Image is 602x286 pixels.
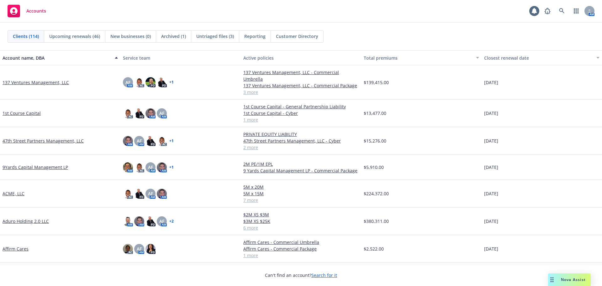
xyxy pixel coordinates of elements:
[169,219,174,223] a: + 2
[161,33,186,40] span: Archived (1)
[241,50,361,65] button: Active policies
[169,139,174,143] a: + 1
[361,50,482,65] button: Total premiums
[243,211,359,218] a: $2M XS $3M
[148,190,153,197] span: AF
[13,33,39,40] span: Clients (114)
[364,138,386,144] span: $15,276.00
[243,161,359,167] a: 2M PE/1M EPL
[134,216,144,226] img: photo
[364,55,472,61] div: Total premiums
[123,216,133,226] img: photo
[123,189,133,199] img: photo
[484,218,498,224] span: [DATE]
[3,55,111,61] div: Account name, DBA
[243,197,359,203] a: 7 more
[484,190,498,197] span: [DATE]
[137,138,142,144] span: AF
[243,116,359,123] a: 1 more
[484,138,498,144] span: [DATE]
[484,79,498,86] span: [DATE]
[157,189,167,199] img: photo
[364,218,389,224] span: $380,311.00
[482,50,602,65] button: Closest renewal date
[364,190,389,197] span: $224,372.00
[243,167,359,174] a: 9 Yards Capital Management LP - Commercial Package
[364,79,389,86] span: $139,415.00
[364,246,384,252] span: $2,522.00
[49,33,100,40] span: Upcoming renewals (46)
[123,108,133,118] img: photo
[125,79,130,86] span: AF
[484,110,498,116] span: [DATE]
[123,55,238,61] div: Service team
[484,246,498,252] span: [DATE]
[243,131,359,138] a: PRIVATE EQUITY LIABILITY
[148,164,153,170] span: AF
[134,189,144,199] img: photo
[265,272,337,278] span: Can't find an account?
[169,80,174,84] a: + 1
[26,8,46,13] span: Accounts
[123,244,133,254] img: photo
[157,77,167,87] img: photo
[3,110,41,116] a: 1st Course Capital
[123,162,133,172] img: photo
[3,79,69,86] a: 137 Ventures Management, LLC
[484,164,498,170] span: [DATE]
[243,239,359,246] a: Affirm Cares - Commercial Umbrella
[196,33,234,40] span: Untriaged files (3)
[159,110,164,116] span: AF
[244,33,266,40] span: Reporting
[3,138,84,144] a: 47th Street Partners Management, LLC
[484,55,593,61] div: Closest renewal date
[243,55,359,61] div: Active policies
[570,5,583,17] a: Switch app
[556,5,568,17] a: Search
[541,5,554,17] a: Report a Bug
[145,108,156,118] img: photo
[243,69,359,82] a: 137 Ventures Management, LLC - Commercial Umbrella
[243,103,359,110] a: 1st Course Capital - General Partnership Liability
[169,165,174,169] a: + 1
[134,162,144,172] img: photo
[3,190,24,197] a: ACME, LLC
[123,136,133,146] img: photo
[243,246,359,252] a: Affirm Cares - Commercial Package
[145,136,156,146] img: photo
[243,224,359,231] a: 6 more
[120,50,241,65] button: Service team
[134,77,144,87] img: photo
[157,136,167,146] img: photo
[243,252,359,259] a: 1 more
[548,273,556,286] div: Drag to move
[157,162,167,172] img: photo
[3,164,68,170] a: 9Yards Capital Management LP
[243,110,359,116] a: 1st Course Capital - Cyber
[276,33,318,40] span: Customer Directory
[145,244,156,254] img: photo
[159,218,164,224] span: AF
[145,77,156,87] img: photo
[243,184,359,190] a: 5M x 20M
[561,277,586,282] span: Nova Assist
[3,218,49,224] a: Aduro Holding 2.0 LLC
[145,216,156,226] img: photo
[5,2,49,20] a: Accounts
[110,33,151,40] span: New businesses (0)
[243,82,359,89] a: 137 Ventures Management, LLC - Commercial Package
[311,272,337,278] a: Search for it
[548,273,591,286] button: Nova Assist
[243,138,359,144] a: 47th Street Partners Management, LLC - Cyber
[3,246,29,252] a: Affirm Cares
[243,190,359,197] a: 5M x 15M
[364,110,386,116] span: $13,477.00
[137,246,142,252] span: AF
[243,218,359,224] a: $3M XS $25K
